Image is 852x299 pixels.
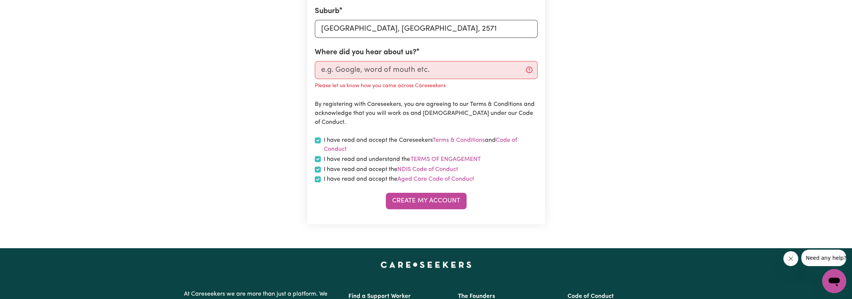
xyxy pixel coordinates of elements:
p: By registering with Careseekers, you are agreeing to our Terms & Conditions and acknowledge that ... [315,100,538,127]
iframe: Message from company [801,250,846,266]
input: e.g. Google, word of mouth etc. [315,61,538,79]
p: Please let us know how you came across Careseekers [315,82,446,90]
input: e.g. North Bondi, New South Wales [315,20,538,38]
label: I have read and accept the [324,165,458,174]
button: Create My Account [386,193,467,209]
span: Need any help? [4,5,45,11]
a: Aged Care Code of Conduct [397,176,474,182]
a: Terms & Conditions [433,137,485,143]
a: Careseekers home page [381,262,471,268]
label: I have read and accept the [324,175,474,184]
button: I have read and understand the [410,155,481,164]
label: I have read and accept the Careseekers and [324,136,538,154]
iframe: Button to launch messaging window [822,269,846,293]
label: Suburb [315,6,339,17]
a: NDIS Code of Conduct [397,167,458,173]
label: I have read and understand the [324,155,481,164]
iframe: Close message [783,251,798,266]
label: Where did you hear about us? [315,47,416,58]
a: Code of Conduct [324,137,517,152]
